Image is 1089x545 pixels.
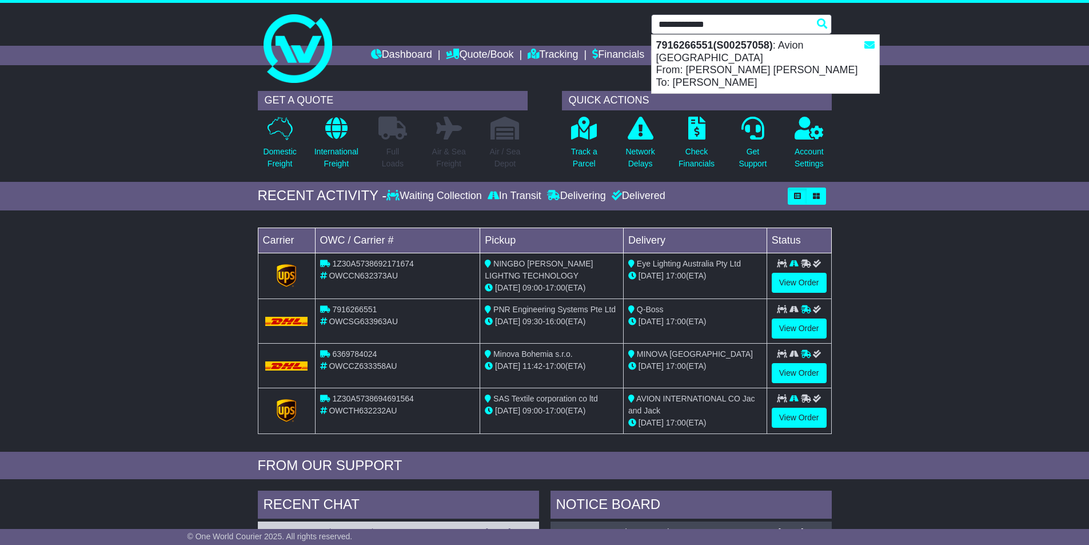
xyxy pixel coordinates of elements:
span: 17:00 [545,406,565,415]
div: ( ) [264,527,533,537]
div: - (ETA) [485,405,619,417]
div: Waiting Collection [386,190,484,202]
a: Track aParcel [571,116,598,176]
img: GetCarrierServiceLogo [277,264,296,287]
a: InternationalFreight [314,116,359,176]
p: Account Settings [795,146,824,170]
div: - (ETA) [485,360,619,372]
span: [DATE] [639,361,664,371]
span: SAS Textile corporation co ltd [493,394,598,403]
div: QUICK ACTIONS [562,91,832,110]
div: Delivering [544,190,609,202]
a: GetSupport [738,116,767,176]
span: 1Z30A5738694691564 [332,394,413,403]
div: (ETA) [628,417,762,429]
p: Track a Parcel [571,146,597,170]
span: NINGBO [PERSON_NAME] LIGHTNG TECHNOLOGY [485,259,593,280]
div: RECENT ACTIVITY - [258,188,387,204]
span: 17:00 [666,271,686,280]
p: Air & Sea Freight [432,146,466,170]
div: ( ) [556,527,826,537]
a: Tracking [528,46,578,65]
div: [DATE] 10:48 [485,527,533,537]
span: 16:00 [545,317,565,326]
span: S00256971 [331,527,372,536]
span: OWCSG633963AU [329,317,398,326]
p: Full Loads [378,146,407,170]
p: Check Financials [679,146,715,170]
span: 17:00 [666,317,686,326]
img: GetCarrierServiceLogo [277,399,296,422]
span: OWCCZ633358AU [329,361,397,371]
div: RECENT CHAT [258,491,539,522]
span: 17:00 [545,283,565,292]
div: - (ETA) [485,282,619,294]
a: OWCIT631688AU [264,527,329,536]
span: S00257067 [627,527,668,536]
span: [DATE] [639,418,664,427]
span: [DATE] [495,317,520,326]
span: 09:30 [522,317,542,326]
span: OWCCN632373AU [329,271,398,280]
div: - (ETA) [485,316,619,328]
td: Carrier [258,228,315,253]
a: View Order [772,363,827,383]
a: View Order [772,408,827,428]
a: NetworkDelays [625,116,655,176]
span: 09:00 [522,283,542,292]
p: Network Delays [625,146,655,170]
a: Quote/Book [446,46,513,65]
span: 7916266551 [332,305,377,314]
div: (ETA) [628,316,762,328]
span: 11:42 [522,361,542,371]
span: [DATE] [495,406,520,415]
div: In Transit [485,190,544,202]
span: 17:00 [666,418,686,427]
span: 1Z30A5738692171674 [332,259,413,268]
td: Status [767,228,831,253]
a: Financials [592,46,644,65]
a: CheckFinancials [678,116,715,176]
span: [DATE] [639,271,664,280]
span: MINOVA [GEOGRAPHIC_DATA] [637,349,753,359]
div: : Avion [GEOGRAPHIC_DATA] From: [PERSON_NAME] [PERSON_NAME] To: [PERSON_NAME] [652,35,879,93]
span: [DATE] [495,361,520,371]
div: (ETA) [628,360,762,372]
a: OWCCZ633358AU [556,527,624,536]
a: View Order [772,273,827,293]
strong: 7916266551(S00257058) [656,39,773,51]
div: GET A QUOTE [258,91,528,110]
div: [DATE] 19:25 [778,527,825,537]
span: OWCTH632232AU [329,406,397,415]
td: OWC / Carrier # [315,228,480,253]
a: AccountSettings [794,116,824,176]
span: Q-Boss [637,305,664,314]
span: © One World Courier 2025. All rights reserved. [188,532,353,541]
span: 17:00 [545,361,565,371]
td: Delivery [623,228,767,253]
p: Get Support [739,146,767,170]
p: Domestic Freight [263,146,296,170]
span: Minova Bohemia s.r.o. [493,349,573,359]
span: 6369784024 [332,349,377,359]
div: (ETA) [628,270,762,282]
a: View Order [772,319,827,339]
span: 17:00 [666,361,686,371]
img: DHL.png [265,317,308,326]
div: FROM OUR SUPPORT [258,458,832,474]
span: Eye Lighting Australia Pty Ltd [637,259,741,268]
span: 09:00 [522,406,542,415]
p: International Freight [314,146,358,170]
img: DHL.png [265,361,308,371]
p: Air / Sea Depot [490,146,521,170]
span: [DATE] [495,283,520,292]
span: PNR Engineering Systems Pte Ltd [493,305,616,314]
div: NOTICE BOARD [551,491,832,522]
span: [DATE] [639,317,664,326]
td: Pickup [480,228,624,253]
span: AVION INTERNATIONAL CO Jac and Jack [628,394,755,415]
div: Delivered [609,190,665,202]
a: DomesticFreight [262,116,297,176]
a: Dashboard [371,46,432,65]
